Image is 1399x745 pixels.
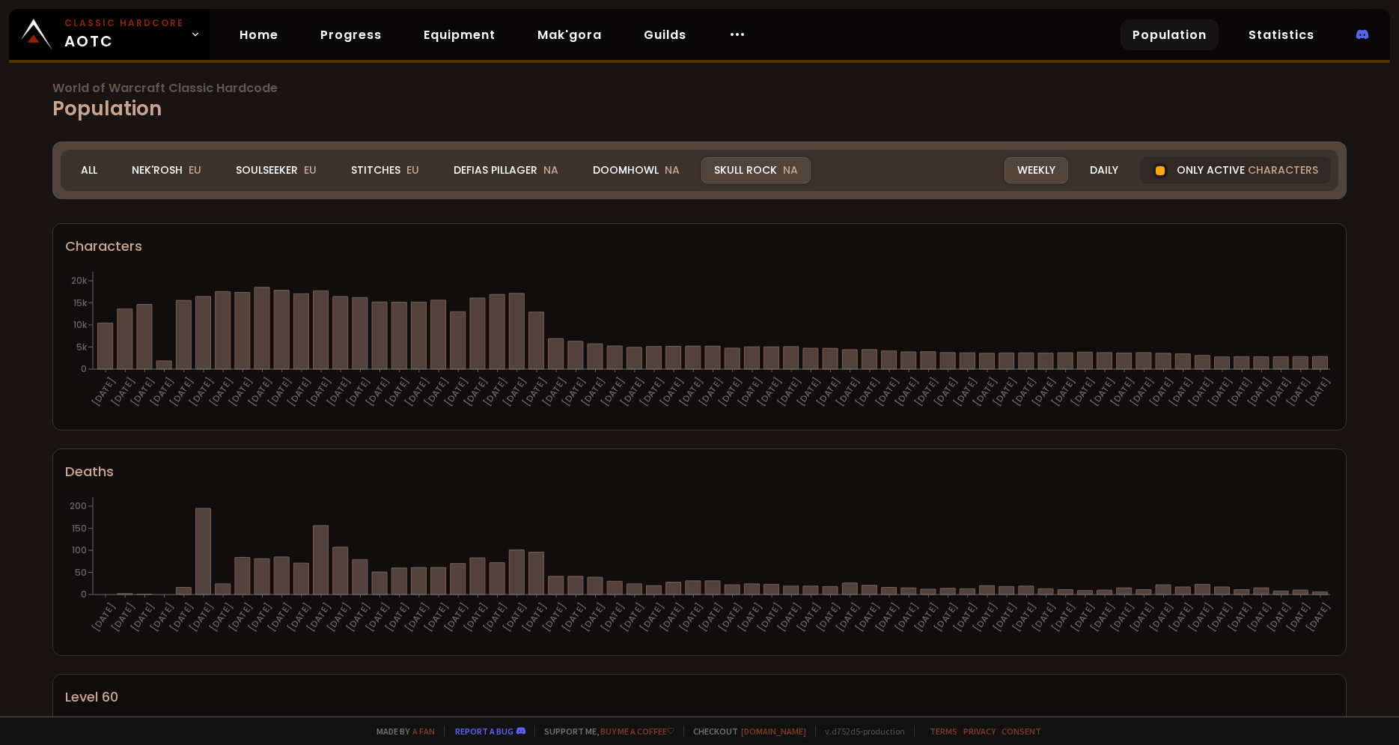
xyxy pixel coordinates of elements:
[1010,600,1039,634] text: [DATE]
[109,375,138,409] text: [DATE]
[579,600,608,634] text: [DATE]
[81,588,87,600] tspan: 0
[1029,375,1058,409] text: [DATE]
[873,375,902,409] text: [DATE]
[403,600,432,634] text: [DATE]
[853,375,883,409] text: [DATE]
[1245,375,1274,409] text: [DATE]
[223,157,329,183] div: Soulseeker
[951,600,981,634] text: [DATE]
[422,375,451,409] text: [DATE]
[412,726,435,737] a: a fan
[540,600,569,634] text: [DATE]
[226,600,255,634] text: [DATE]
[540,375,569,409] text: [DATE]
[65,687,1334,707] div: Level 60
[265,375,294,409] text: [DATE]
[794,375,823,409] text: [DATE]
[815,726,905,737] span: v. d752d5 - production
[853,600,883,634] text: [DATE]
[1147,375,1176,409] text: [DATE]
[228,19,290,50] a: Home
[1225,375,1255,409] text: [DATE]
[308,19,394,50] a: Progress
[598,375,627,409] text: [DATE]
[755,600,784,634] text: [DATE]
[951,375,981,409] text: [DATE]
[775,375,804,409] text: [DATE]
[683,726,806,737] span: Checkout
[1069,375,1098,409] text: [DATE]
[598,600,627,634] text: [DATE]
[638,600,667,634] text: [DATE]
[1248,162,1318,178] span: characters
[677,600,706,634] text: [DATE]
[147,375,177,409] text: [DATE]
[501,375,530,409] text: [DATE]
[1166,375,1195,409] text: [DATE]
[246,600,275,634] text: [DATE]
[442,375,471,409] text: [DATE]
[73,297,88,309] tspan: 15k
[638,375,667,409] text: [DATE]
[525,19,614,50] a: Mak'gora
[422,600,451,634] text: [DATE]
[72,544,87,556] tspan: 100
[971,600,1000,634] text: [DATE]
[873,600,902,634] text: [DATE]
[736,600,765,634] text: [DATE]
[657,375,686,409] text: [DATE]
[1206,375,1235,409] text: [DATE]
[89,600,118,634] text: [DATE]
[1186,600,1216,634] text: [DATE]
[168,375,197,409] text: [DATE]
[1049,375,1078,409] text: [DATE]
[665,162,680,177] span: NA
[990,600,1019,634] text: [DATE]
[481,375,510,409] text: [DATE]
[76,341,88,353] tspan: 5k
[783,162,798,177] span: NA
[1166,600,1195,634] text: [DATE]
[1237,19,1326,50] a: Statistics
[246,375,275,409] text: [DATE]
[963,726,996,737] a: Privacy
[68,157,110,183] div: All
[304,162,317,177] span: EU
[1147,600,1176,634] text: [DATE]
[324,375,353,409] text: [DATE]
[741,726,806,737] a: [DOMAIN_NAME]
[71,274,88,287] tspan: 20k
[72,522,87,535] tspan: 150
[892,375,921,409] text: [DATE]
[285,600,314,634] text: [DATE]
[696,375,725,409] text: [DATE]
[73,318,88,331] tspan: 10k
[70,499,87,512] tspan: 200
[701,157,811,183] div: Skull Rock
[1108,600,1137,634] text: [DATE]
[1029,600,1058,634] text: [DATE]
[226,375,255,409] text: [DATE]
[1186,375,1216,409] text: [DATE]
[441,157,571,183] div: Defias Pillager
[931,600,960,634] text: [DATE]
[403,375,432,409] text: [DATE]
[189,162,201,177] span: EU
[834,600,863,634] text: [DATE]
[81,362,87,375] tspan: 0
[579,375,608,409] text: [DATE]
[501,600,530,634] text: [DATE]
[990,375,1019,409] text: [DATE]
[461,600,490,634] text: [DATE]
[1077,157,1131,183] div: Daily
[580,157,692,183] div: Doomhowl
[931,375,960,409] text: [DATE]
[207,600,236,634] text: [DATE]
[1127,600,1156,634] text: [DATE]
[1127,375,1156,409] text: [DATE]
[1049,600,1078,634] text: [DATE]
[632,19,698,50] a: Guilds
[520,375,549,409] text: [DATE]
[1069,600,1098,634] text: [DATE]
